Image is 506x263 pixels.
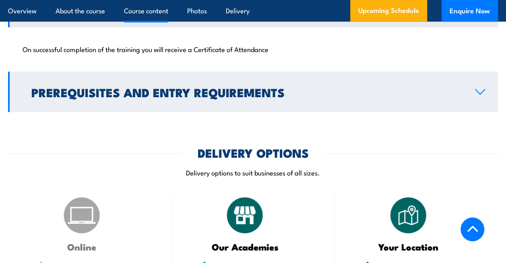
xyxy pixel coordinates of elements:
p: On successful completion of the training you will receive a Certificate of Attendance [23,45,483,53]
h3: Online [28,242,135,251]
h3: Our Academies [192,242,299,251]
a: Prerequisites and Entry Requirements [8,72,498,112]
h3: Your Location [355,242,462,251]
h2: DELIVERY OPTIONS [198,147,309,158]
h2: Prerequisites and Entry Requirements [31,87,462,97]
p: Delivery options to suit businesses of all sizes. [8,168,498,177]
